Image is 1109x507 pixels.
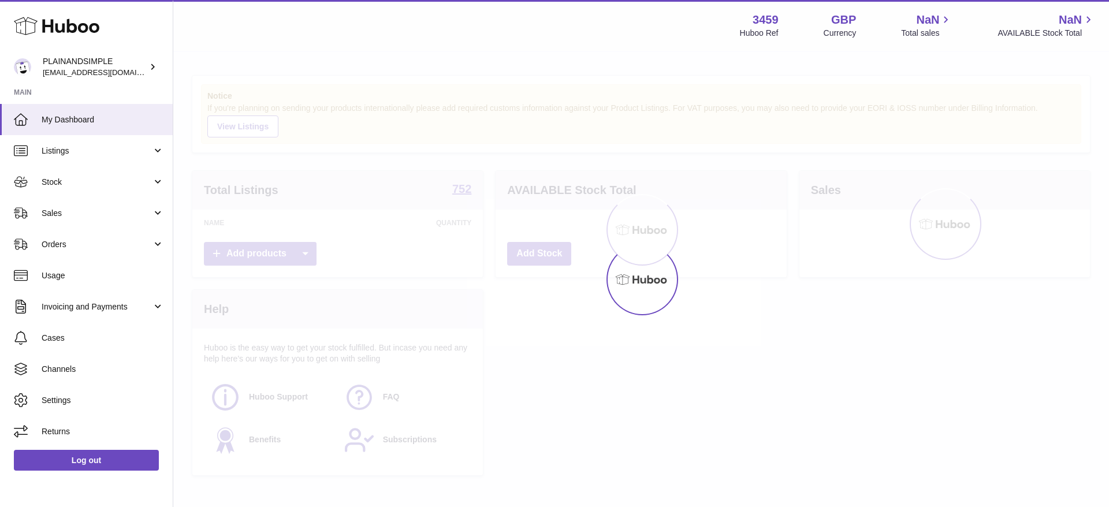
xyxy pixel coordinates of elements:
a: NaN Total sales [901,12,952,39]
strong: GBP [831,12,856,28]
span: Sales [42,208,152,219]
span: Channels [42,364,164,375]
span: NaN [1059,12,1082,28]
img: internalAdmin-3459@internal.huboo.com [14,58,31,76]
span: My Dashboard [42,114,164,125]
span: Stock [42,177,152,188]
span: Total sales [901,28,952,39]
span: Returns [42,426,164,437]
span: Settings [42,395,164,406]
a: NaN AVAILABLE Stock Total [998,12,1095,39]
div: Huboo Ref [740,28,779,39]
div: Currency [824,28,857,39]
span: Cases [42,333,164,344]
span: NaN [916,12,939,28]
span: Invoicing and Payments [42,301,152,312]
strong: 3459 [753,12,779,28]
span: AVAILABLE Stock Total [998,28,1095,39]
a: Log out [14,450,159,471]
div: PLAINANDSIMPLE [43,56,147,78]
span: Listings [42,146,152,156]
span: [EMAIL_ADDRESS][DOMAIN_NAME] [43,68,170,77]
span: Usage [42,270,164,281]
span: Orders [42,239,152,250]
